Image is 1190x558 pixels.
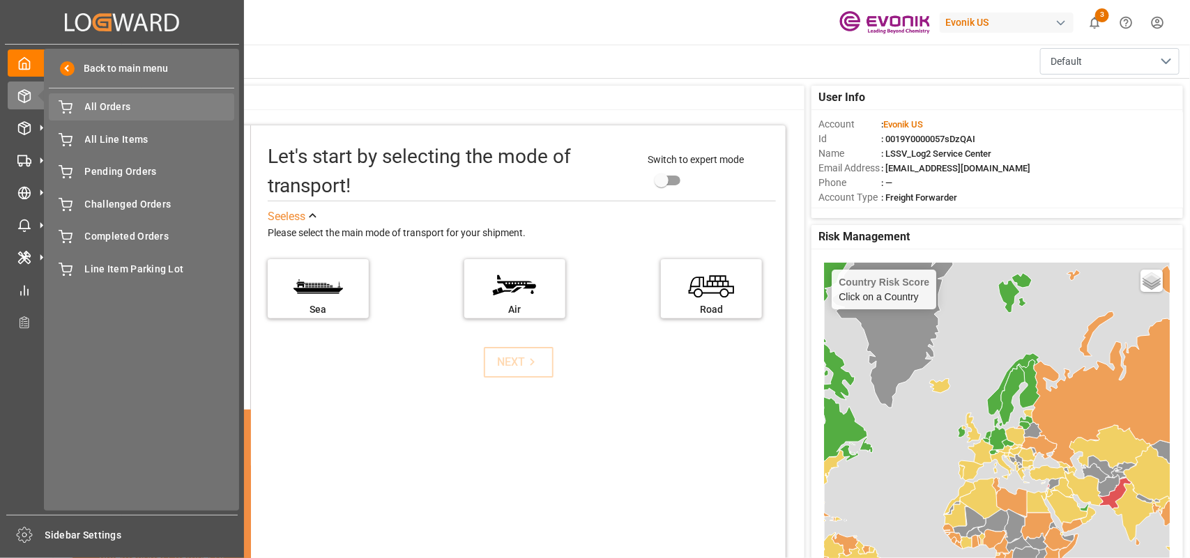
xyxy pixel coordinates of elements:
a: All Line Items [49,125,234,153]
span: Switch to expert mode [648,154,745,165]
a: Transport Planner [8,309,236,336]
span: : [881,119,923,130]
div: See less [268,208,305,225]
span: : — [881,178,892,188]
div: NEXT [497,354,540,371]
span: Challenged Orders [85,197,235,212]
span: Evonik US [883,119,923,130]
button: open menu [1040,48,1180,75]
span: Account [818,117,881,132]
a: My Reports [8,276,236,303]
span: : 0019Y0000057sDzQAI [881,134,975,144]
a: All Orders [49,93,234,121]
span: Email Address [818,161,881,176]
span: 3 [1095,8,1109,22]
a: Line Item Parking Lot [49,255,234,282]
h4: Country Risk Score [839,277,929,288]
span: Pending Orders [85,164,235,179]
div: Please select the main mode of transport for your shipment. [268,225,776,242]
span: All Orders [85,100,235,114]
span: Account Type [818,190,881,205]
span: Back to main menu [75,61,169,76]
span: All Line Items [85,132,235,147]
span: Completed Orders [85,229,235,244]
div: Air [471,302,558,317]
div: Let's start by selecting the mode of transport! [268,142,634,201]
div: Evonik US [940,13,1074,33]
span: : Freight Forwarder [881,192,957,203]
div: Click on a Country [839,277,929,302]
span: Id [818,132,881,146]
span: : [EMAIL_ADDRESS][DOMAIN_NAME] [881,163,1030,173]
a: Challenged Orders [49,190,234,217]
span: Sidebar Settings [45,528,238,543]
span: Line Item Parking Lot [85,262,235,277]
a: My Cockpit [8,49,236,77]
div: Road [668,302,755,317]
button: Help Center [1111,7,1142,38]
button: Evonik US [940,9,1079,36]
span: Phone [818,176,881,190]
div: Sea [275,302,362,317]
span: Risk Management [818,228,910,245]
a: Layers [1141,270,1163,292]
a: Completed Orders [49,223,234,250]
button: NEXT [484,347,554,378]
span: Name [818,146,881,161]
img: Evonik-brand-mark-Deep-Purple-RGB.jpeg_1700498283.jpeg [839,10,930,35]
span: : LSSV_Log2 Service Center [881,148,991,159]
span: Default [1051,54,1082,69]
a: Pending Orders [49,158,234,185]
span: User Info [818,89,865,106]
button: show 3 new notifications [1079,7,1111,38]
